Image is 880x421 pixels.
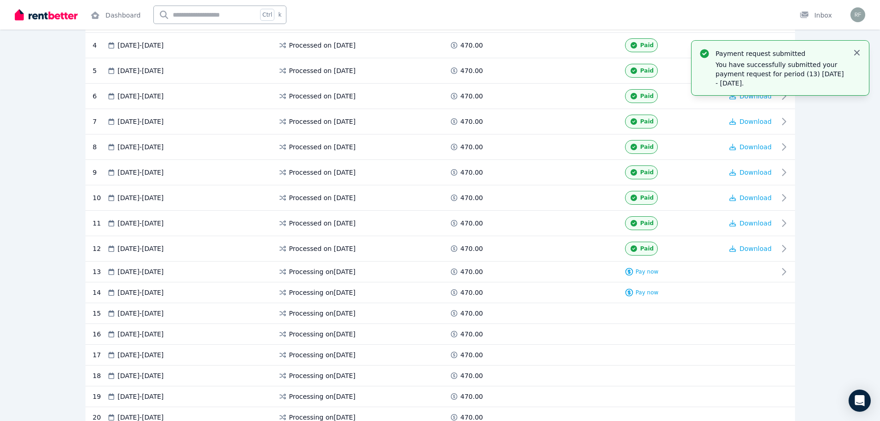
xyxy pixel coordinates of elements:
button: Download [729,117,772,126]
span: 470.00 [461,267,483,276]
span: Processing on [DATE] [289,267,356,276]
div: 11 [93,216,107,230]
span: [DATE] - [DATE] [118,117,164,126]
button: Download [729,142,772,152]
span: [DATE] - [DATE] [118,41,164,50]
span: Paid [640,118,654,125]
div: 15 [93,309,107,318]
span: 470.00 [461,244,483,253]
span: Download [740,143,772,151]
p: Payment request submitted [716,49,845,58]
span: [DATE] - [DATE] [118,66,164,75]
span: Processed on [DATE] [289,219,356,228]
div: 18 [93,371,107,380]
span: [DATE] - [DATE] [118,267,164,276]
span: [DATE] - [DATE] [118,350,164,360]
span: Download [740,118,772,125]
span: 470.00 [461,193,483,202]
span: Paid [640,42,654,49]
button: Download [729,193,772,202]
span: Paid [640,220,654,227]
span: Paid [640,245,654,252]
span: Processed on [DATE] [289,244,356,253]
span: Download [740,92,772,100]
div: Open Intercom Messenger [849,390,871,412]
span: Paid [640,92,654,100]
span: 470.00 [461,168,483,177]
span: Paid [640,194,654,201]
span: 470.00 [461,219,483,228]
span: Download [740,194,772,201]
button: Download [729,219,772,228]
button: Download [729,92,772,101]
div: 9 [93,165,107,179]
span: [DATE] - [DATE] [118,244,164,253]
span: Processed on [DATE] [289,92,356,101]
span: 470.00 [461,329,483,339]
div: 17 [93,350,107,360]
span: 470.00 [461,392,483,401]
span: Processing on [DATE] [289,309,356,318]
span: Pay now [636,268,659,275]
div: 16 [93,329,107,339]
span: Processing on [DATE] [289,392,356,401]
span: 470.00 [461,288,483,297]
span: Ctrl [260,9,274,21]
span: Processed on [DATE] [289,66,356,75]
div: 5 [93,64,107,78]
span: Paid [640,143,654,151]
div: 14 [93,288,107,297]
span: 470.00 [461,41,483,50]
span: [DATE] - [DATE] [118,329,164,339]
span: [DATE] - [DATE] [118,392,164,401]
div: 6 [93,89,107,103]
span: [DATE] - [DATE] [118,219,164,228]
span: [DATE] - [DATE] [118,168,164,177]
span: 470.00 [461,309,483,318]
span: [DATE] - [DATE] [118,142,164,152]
div: 10 [93,191,107,205]
span: [DATE] - [DATE] [118,92,164,101]
span: Processed on [DATE] [289,142,356,152]
span: Paid [640,67,654,74]
span: 470.00 [461,350,483,360]
span: k [278,11,281,18]
p: You have successfully submitted your payment request for period (13) [DATE] - [DATE]. [716,60,845,88]
span: Pay now [636,289,659,296]
div: 7 [93,115,107,128]
span: 470.00 [461,92,483,101]
span: Processed on [DATE] [289,117,356,126]
img: RentBetter [15,8,78,22]
span: Download [740,245,772,252]
span: 470.00 [461,66,483,75]
button: Download [729,168,772,177]
div: 8 [93,140,107,154]
div: 13 [93,267,107,276]
span: Processing on [DATE] [289,329,356,339]
span: [DATE] - [DATE] [118,288,164,297]
span: Processing on [DATE] [289,288,356,297]
span: Processed on [DATE] [289,168,356,177]
span: [DATE] - [DATE] [118,371,164,380]
div: 19 [93,392,107,401]
span: 470.00 [461,371,483,380]
span: Processed on [DATE] [289,193,356,202]
span: Processing on [DATE] [289,350,356,360]
span: 470.00 [461,117,483,126]
div: 4 [93,38,107,52]
button: Download [729,244,772,253]
span: Processed on [DATE] [289,41,356,50]
span: Paid [640,169,654,176]
span: Processing on [DATE] [289,371,356,380]
div: 12 [93,242,107,256]
span: [DATE] - [DATE] [118,193,164,202]
span: Download [740,220,772,227]
span: [DATE] - [DATE] [118,309,164,318]
span: 470.00 [461,142,483,152]
span: Download [740,169,772,176]
img: Fernando Alonso Rojas [850,7,865,22]
div: Inbox [800,11,832,20]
